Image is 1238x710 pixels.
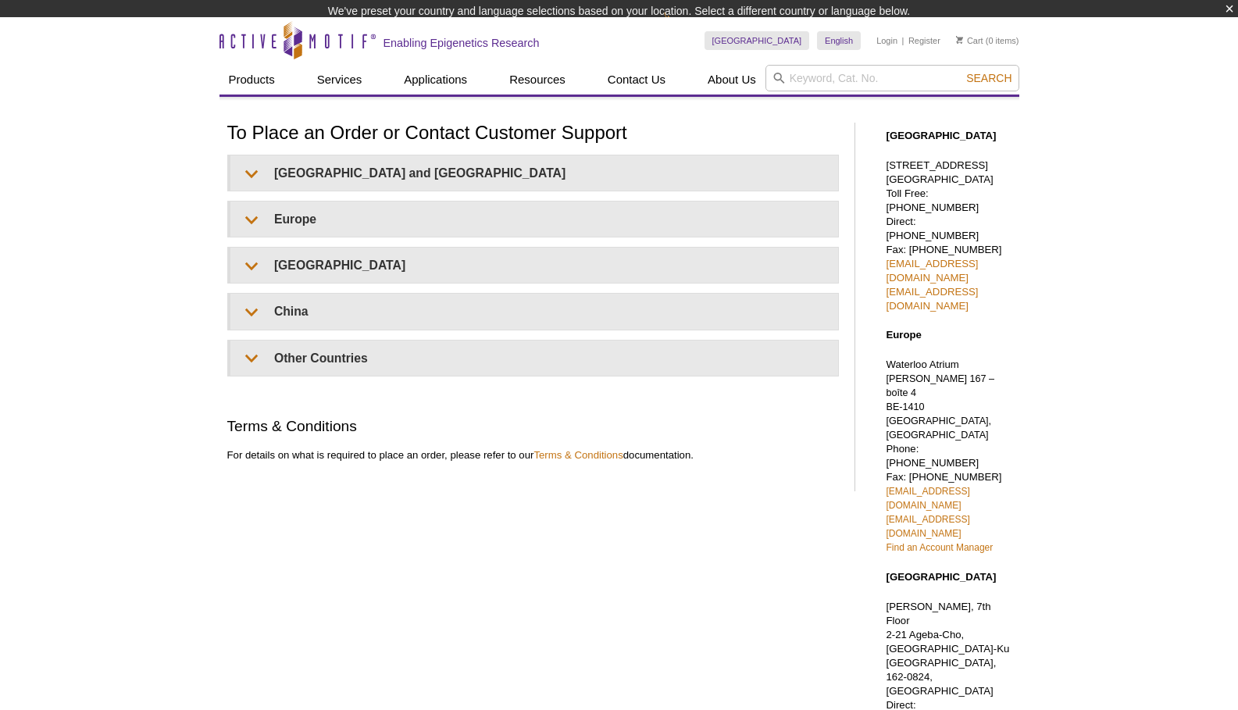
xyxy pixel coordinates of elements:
[908,35,940,46] a: Register
[887,542,994,553] a: Find an Account Manager
[533,449,623,461] a: Terms & Conditions
[664,12,705,48] img: Change Here
[962,71,1016,85] button: Search
[394,65,476,95] a: Applications
[887,373,995,441] span: [PERSON_NAME] 167 – boîte 4 BE-1410 [GEOGRAPHIC_DATA], [GEOGRAPHIC_DATA]
[966,72,1011,84] span: Search
[227,416,839,437] h2: Terms & Conditions
[698,65,765,95] a: About Us
[887,514,970,539] a: [EMAIL_ADDRESS][DOMAIN_NAME]
[500,65,575,95] a: Resources
[227,448,839,462] p: For details on what is required to place an order, please refer to our documentation.
[876,35,897,46] a: Login
[887,258,979,284] a: [EMAIL_ADDRESS][DOMAIN_NAME]
[765,65,1019,91] input: Keyword, Cat. No.
[227,123,839,145] h1: To Place an Order or Contact Customer Support
[230,294,838,329] summary: China
[887,571,997,583] strong: [GEOGRAPHIC_DATA]
[384,36,540,50] h2: Enabling Epigenetics Research
[887,358,1011,555] p: Waterloo Atrium Phone: [PHONE_NUMBER] Fax: [PHONE_NUMBER]
[887,130,997,141] strong: [GEOGRAPHIC_DATA]
[956,36,963,44] img: Your Cart
[230,155,838,191] summary: [GEOGRAPHIC_DATA] and [GEOGRAPHIC_DATA]
[887,486,970,511] a: [EMAIL_ADDRESS][DOMAIN_NAME]
[230,202,838,237] summary: Europe
[956,31,1019,50] li: (0 items)
[887,159,1011,313] p: [STREET_ADDRESS] [GEOGRAPHIC_DATA] Toll Free: [PHONE_NUMBER] Direct: [PHONE_NUMBER] Fax: [PHONE_N...
[817,31,861,50] a: English
[230,248,838,283] summary: [GEOGRAPHIC_DATA]
[887,329,922,341] strong: Europe
[598,65,675,95] a: Contact Us
[705,31,810,50] a: [GEOGRAPHIC_DATA]
[887,286,979,312] a: [EMAIL_ADDRESS][DOMAIN_NAME]
[308,65,372,95] a: Services
[219,65,284,95] a: Products
[956,35,983,46] a: Cart
[230,341,838,376] summary: Other Countries
[902,31,904,50] li: |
